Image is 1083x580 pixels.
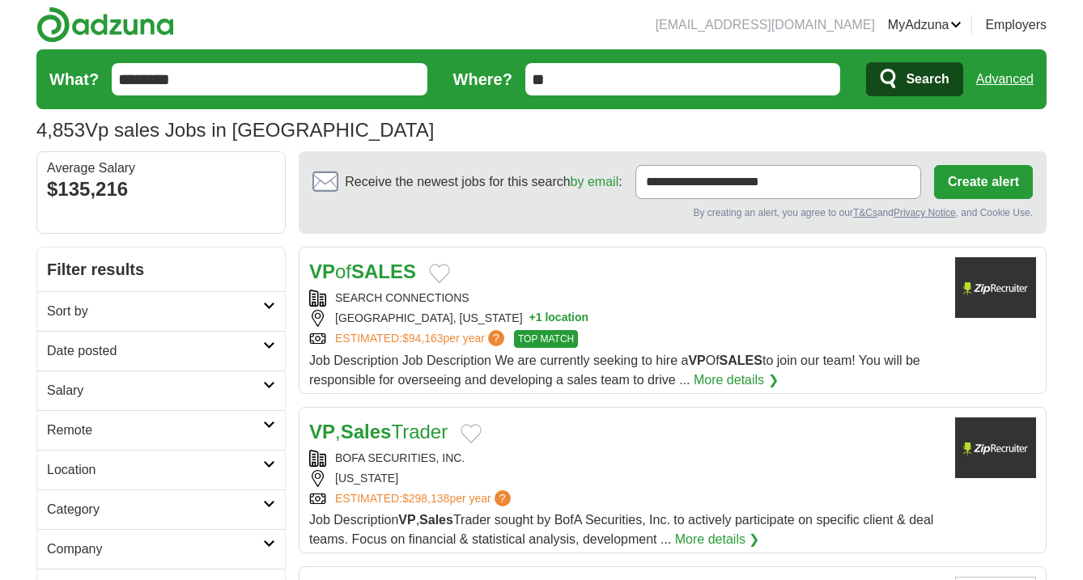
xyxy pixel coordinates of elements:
strong: SALES [351,260,416,282]
a: Date posted [37,331,285,370]
a: Category [37,489,285,529]
h2: Company [47,540,263,559]
a: ESTIMATED:$94,163per year? [335,330,508,348]
strong: Sales [419,513,453,527]
div: By creating an alert, you agree to our and , and Cookie Use. [312,205,1033,220]
button: Search [866,62,962,96]
span: TOP MATCH [514,330,578,348]
div: BOFA SECURITIES, INC. [309,450,942,467]
a: VP,SalesTrader [309,421,448,442]
a: T&Cs [853,207,877,218]
div: SEARCH CONNECTIONS [309,290,942,307]
a: Sort by [37,291,285,331]
strong: VP [688,354,705,367]
h2: Date posted [47,341,263,361]
span: $298,138 [402,492,449,505]
h2: Location [47,460,263,480]
img: Adzuna logo [36,6,174,43]
h2: Filter results [37,248,285,291]
label: What? [49,67,99,91]
div: Average Salary [47,162,275,175]
span: + [529,310,536,327]
h1: Vp sales Jobs in [GEOGRAPHIC_DATA] [36,119,434,141]
span: Receive the newest jobs for this search : [345,172,622,192]
a: Remote [37,410,285,450]
h2: Salary [47,381,263,400]
span: ? [488,330,504,346]
a: More details ❯ [694,370,779,390]
span: Search [906,63,949,95]
button: Add to favorite jobs [429,264,450,283]
a: by email [571,175,619,188]
h2: Sort by [47,302,263,321]
span: Job Description Job Description We are currently seeking to hire a Of to join our team! You will ... [309,354,920,387]
button: Add to favorite jobs [461,424,482,443]
span: Job Description , Trader sought by BofA Securities, Inc. to actively participate on specific clie... [309,513,933,546]
a: ESTIMATED:$298,138per year? [335,490,514,507]
a: Advanced [976,63,1034,95]
a: Salary [37,370,285,410]
a: More details ❯ [675,530,760,549]
button: Create alert [934,165,1033,199]
img: Company logo [955,257,1036,318]
div: $135,216 [47,175,275,204]
span: $94,163 [402,332,444,345]
img: Company logo [955,417,1036,478]
button: +1 location [529,310,589,327]
li: [EMAIL_ADDRESS][DOMAIN_NAME] [656,15,875,35]
a: Company [37,529,285,569]
a: Location [37,450,285,489]
h2: Remote [47,421,263,440]
a: VPofSALES [309,260,416,282]
a: MyAdzuna [888,15,962,35]
a: Privacy Notice [894,207,956,218]
span: ? [495,490,511,506]
a: Employers [985,15,1047,35]
strong: Sales [341,421,392,442]
strong: VP [309,421,335,442]
strong: SALES [720,354,762,367]
h2: Category [47,500,263,519]
strong: VP [309,260,335,282]
div: [GEOGRAPHIC_DATA], [US_STATE] [309,310,942,327]
strong: VP [398,513,415,527]
label: Where? [453,67,512,91]
div: [US_STATE] [309,470,942,487]
span: 4,853 [36,116,85,145]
